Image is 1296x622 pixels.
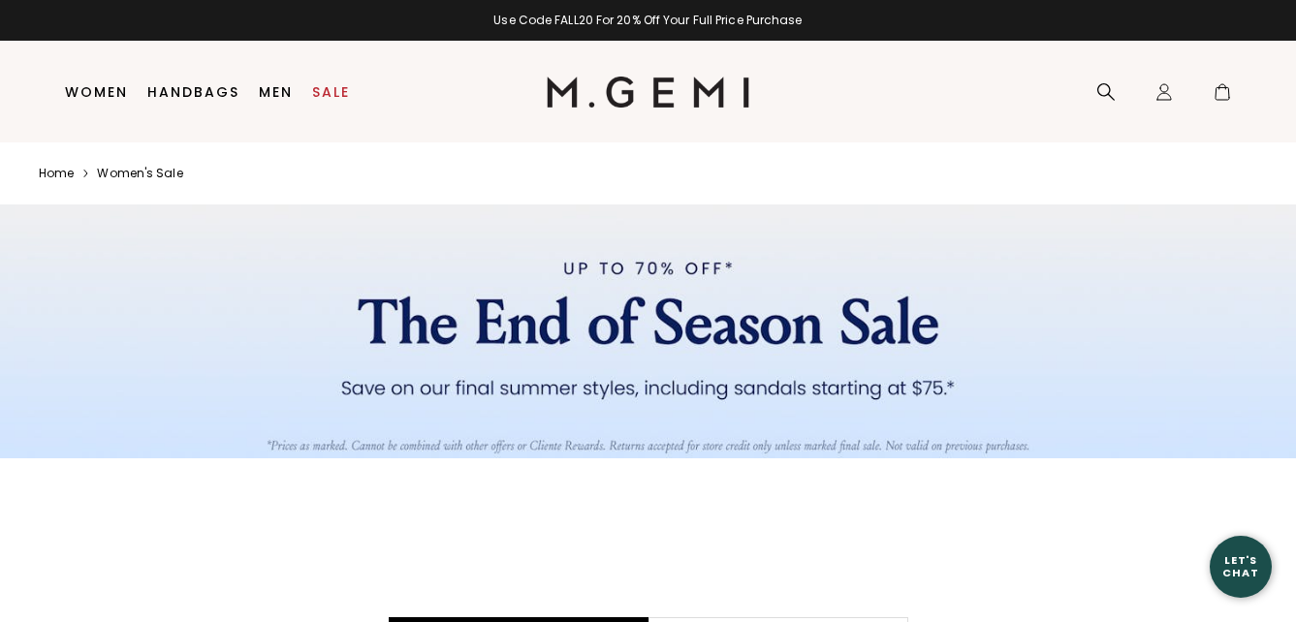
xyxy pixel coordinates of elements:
a: Handbags [147,84,239,100]
a: Sale [312,84,350,100]
a: Women's sale [97,166,182,181]
a: Men [259,84,293,100]
a: Home [39,166,74,181]
a: Women [65,84,128,100]
div: Let's Chat [1210,554,1272,578]
img: M.Gemi [547,77,749,108]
